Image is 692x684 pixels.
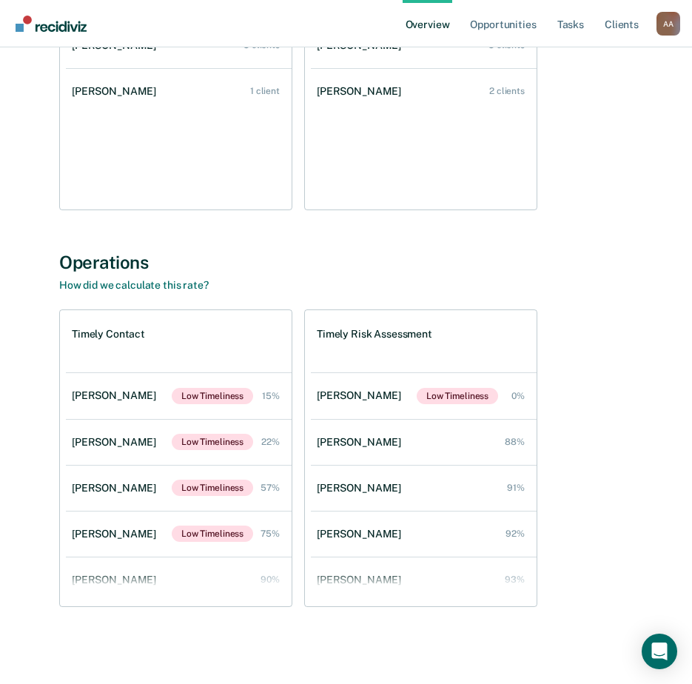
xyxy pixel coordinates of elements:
[656,12,680,36] div: A A
[311,70,537,113] a: [PERSON_NAME] 2 clients
[59,252,633,273] div: Operations
[66,511,292,557] a: [PERSON_NAME]Low Timeliness 75%
[172,526,253,542] span: Low Timeliness
[317,85,407,98] div: [PERSON_NAME]
[72,389,162,402] div: [PERSON_NAME]
[311,559,537,601] a: [PERSON_NAME] 93%
[59,279,209,291] a: How did we calculate this rate?
[16,16,87,32] img: Recidiviz
[261,529,280,539] div: 75%
[72,328,145,341] h1: Timely Contact
[72,436,162,449] div: [PERSON_NAME]
[505,574,525,585] div: 93%
[505,437,525,447] div: 88%
[317,528,407,540] div: [PERSON_NAME]
[311,513,537,555] a: [PERSON_NAME] 92%
[317,436,407,449] div: [PERSON_NAME]
[656,12,680,36] button: Profile dropdown button
[172,480,253,496] span: Low Timeliness
[261,483,280,493] div: 57%
[250,86,280,96] div: 1 client
[72,85,162,98] div: [PERSON_NAME]
[72,528,162,540] div: [PERSON_NAME]
[317,389,407,402] div: [PERSON_NAME]
[66,70,292,113] a: [PERSON_NAME] 1 client
[66,559,292,601] a: [PERSON_NAME] 90%
[317,482,407,494] div: [PERSON_NAME]
[317,574,407,586] div: [PERSON_NAME]
[66,373,292,419] a: [PERSON_NAME]Low Timeliness 15%
[311,373,537,419] a: [PERSON_NAME]Low Timeliness 0%
[262,391,280,401] div: 15%
[261,437,280,447] div: 22%
[72,574,162,586] div: [PERSON_NAME]
[261,574,280,585] div: 90%
[311,467,537,509] a: [PERSON_NAME] 91%
[172,434,253,450] span: Low Timeliness
[417,388,498,404] span: Low Timeliness
[505,529,525,539] div: 92%
[66,419,292,465] a: [PERSON_NAME]Low Timeliness 22%
[172,388,253,404] span: Low Timeliness
[489,86,525,96] div: 2 clients
[317,328,432,341] h1: Timely Risk Assessment
[642,634,677,669] div: Open Intercom Messenger
[311,421,537,463] a: [PERSON_NAME] 88%
[66,465,292,511] a: [PERSON_NAME]Low Timeliness 57%
[511,391,525,401] div: 0%
[72,482,162,494] div: [PERSON_NAME]
[507,483,525,493] div: 91%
